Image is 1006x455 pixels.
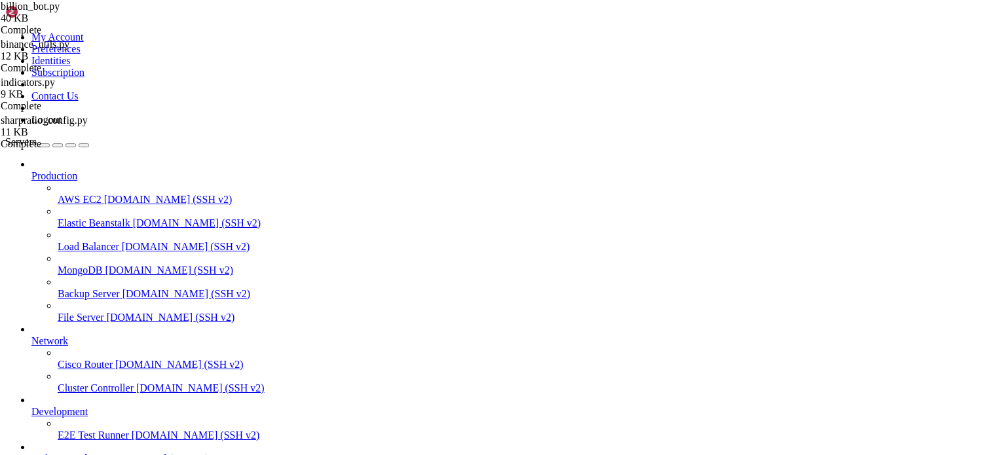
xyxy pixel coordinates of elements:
[1,1,132,24] span: billion_bot.py
[1,50,132,62] div: 12 KB
[1,39,69,50] span: binance_utils.py
[1,115,88,126] span: sharpratio_config.py
[1,24,132,36] div: Complete
[1,1,60,12] span: billion_bot.py
[1,138,132,150] div: Complete
[1,12,132,24] div: 40 KB
[1,77,132,100] span: indicators.py
[1,39,132,62] span: binance_utils.py
[1,115,132,138] span: sharpratio_config.py
[1,62,132,74] div: Complete
[1,100,132,112] div: Complete
[1,77,55,88] span: indicators.py
[1,88,132,100] div: 9 KB
[1,126,132,138] div: 11 KB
